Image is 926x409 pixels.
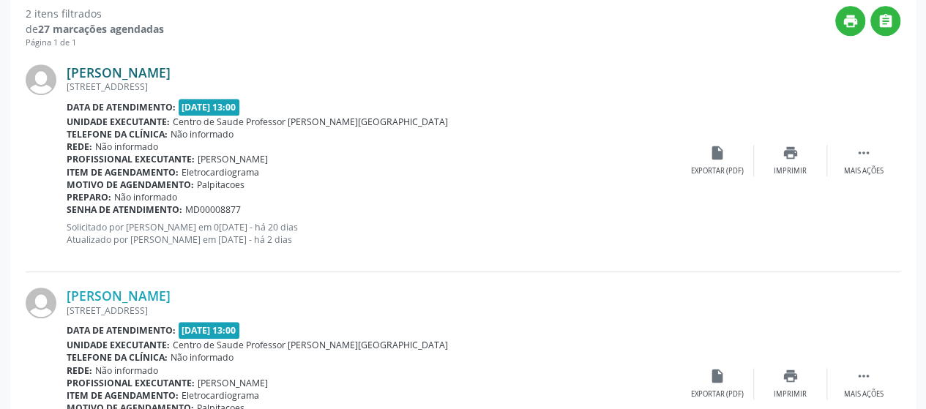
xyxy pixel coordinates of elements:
img: img [26,64,56,95]
span: [PERSON_NAME] [198,153,268,165]
p: Solicitado por [PERSON_NAME] em 0[DATE] - há 20 dias Atualizado por [PERSON_NAME] em [DATE] - há ... [67,221,681,246]
i:  [856,368,872,384]
a: [PERSON_NAME] [67,288,171,304]
i: insert_drive_file [709,145,725,161]
b: Profissional executante: [67,153,195,165]
span: Não informado [95,140,158,153]
i:  [878,13,894,29]
span: Eletrocardiograma [182,166,259,179]
b: Unidade executante: [67,339,170,351]
span: [DATE] 13:00 [179,322,240,339]
div: Mais ações [844,166,884,176]
a: [PERSON_NAME] [67,64,171,80]
b: Unidade executante: [67,116,170,128]
b: Rede: [67,140,92,153]
div: [STREET_ADDRESS] [67,80,681,93]
span: Não informado [171,128,234,140]
b: Telefone da clínica: [67,128,168,140]
i: print [783,368,799,384]
span: [DATE] 13:00 [179,99,240,116]
div: Exportar (PDF) [691,389,744,399]
div: 2 itens filtrados [26,6,164,21]
b: Data de atendimento: [67,324,176,337]
div: Imprimir [774,166,807,176]
span: Não informado [95,364,158,377]
span: MD00008877 [185,203,241,216]
b: Motivo de agendamento: [67,179,194,191]
button: print [835,6,865,36]
b: Telefone da clínica: [67,351,168,364]
b: Item de agendamento: [67,389,179,402]
button:  [870,6,900,36]
span: Eletrocardiograma [182,389,259,402]
div: Exportar (PDF) [691,166,744,176]
span: Palpitacoes [197,179,244,191]
strong: 27 marcações agendadas [38,22,164,36]
span: Centro de Saude Professor [PERSON_NAME][GEOGRAPHIC_DATA] [173,339,448,351]
b: Rede: [67,364,92,377]
b: Data de atendimento: [67,101,176,113]
b: Item de agendamento: [67,166,179,179]
span: [PERSON_NAME] [198,377,268,389]
div: Mais ações [844,389,884,399]
div: de [26,21,164,37]
div: Imprimir [774,389,807,399]
i: print [843,13,859,29]
span: Centro de Saude Professor [PERSON_NAME][GEOGRAPHIC_DATA] [173,116,448,128]
i: print [783,145,799,161]
b: Preparo: [67,191,111,203]
b: Senha de atendimento: [67,203,182,216]
span: Não informado [171,351,234,364]
i: insert_drive_file [709,368,725,384]
span: Não informado [114,191,177,203]
img: img [26,288,56,318]
div: Página 1 de 1 [26,37,164,49]
div: [STREET_ADDRESS] [67,304,681,317]
i:  [856,145,872,161]
b: Profissional executante: [67,377,195,389]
